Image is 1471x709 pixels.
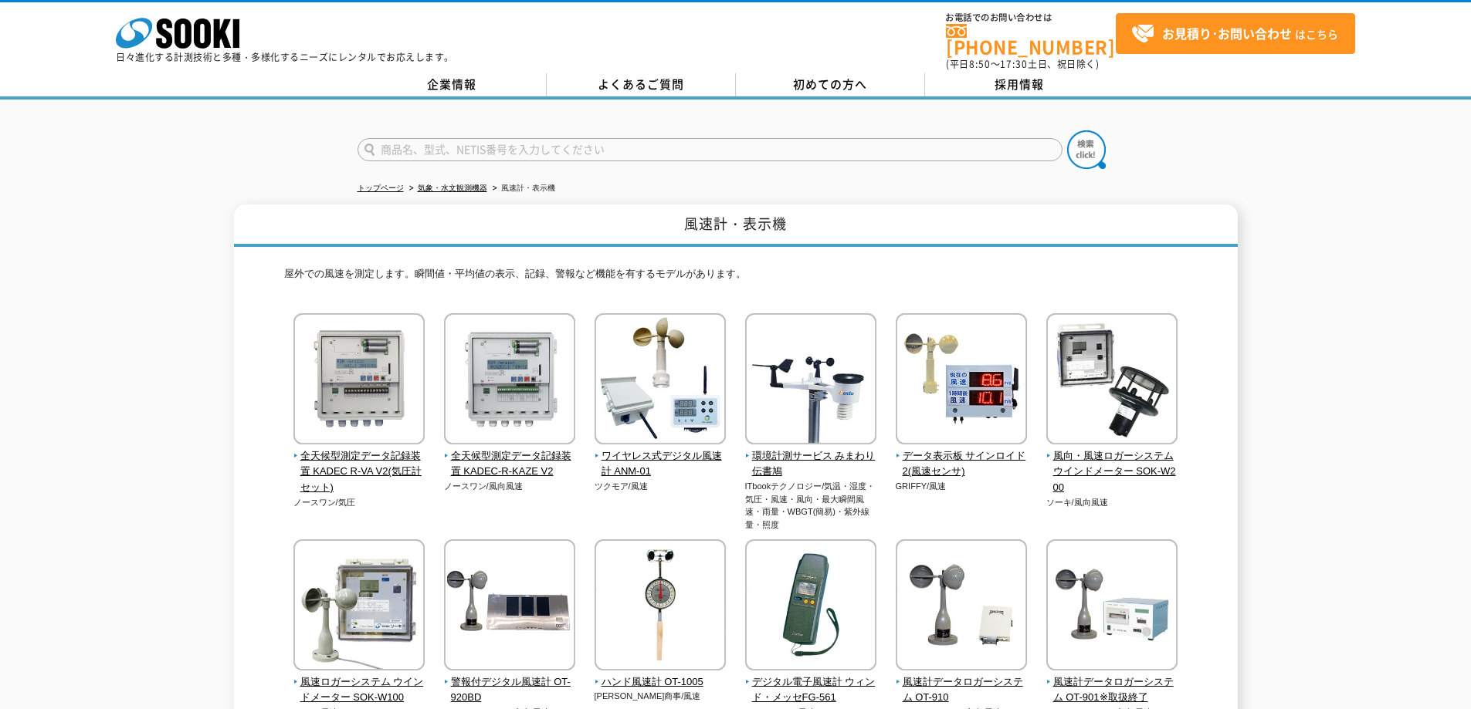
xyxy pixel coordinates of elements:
a: 初めての方へ [736,73,925,96]
a: 環境計測サービス みまわり伝書鳩 [745,434,877,480]
a: デジタル電子風速計 ウィンド・メッセFG-561 [745,660,877,706]
img: 全天候型測定データ記録装置 KADEC-R-KAZE V2 [444,313,575,448]
span: デジタル電子風速計 ウィンド・メッセFG-561 [745,674,877,707]
a: 全天候型測定データ記録装置 KADEC-R-KAZE V2 [444,434,576,480]
a: ハンド風速計 OT-1005 [595,660,727,690]
img: デジタル電子風速計 ウィンド・メッセFG-561 [745,539,876,674]
img: 風速計データロガーシステム OT-901※取扱終了 [1046,539,1178,674]
span: 風速ロガーシステム ウインドメーター SOK-W100 [293,674,425,707]
span: 警報付デジタル風速計 OT-920BD [444,674,576,707]
a: よくあるご質問 [547,73,736,96]
a: 採用情報 [925,73,1114,96]
span: 全天候型測定データ記録装置 KADEC-R-KAZE V2 [444,448,576,481]
p: ITbookテクノロジー/気温・湿度・気圧・風速・風向・最大瞬間風速・雨量・WBGT(簡易)・紫外線量・照度 [745,480,877,531]
input: 商品名、型式、NETIS番号を入力してください [358,138,1063,161]
p: GRIFFY/風速 [896,480,1028,493]
span: 全天候型測定データ記録装置 KADEC R-VA V2(気圧計セット) [293,448,425,496]
p: ノースワン/気圧 [293,496,425,509]
img: データ表示板 サインロイド2(風速センサ) [896,313,1027,448]
img: btn_search.png [1067,130,1106,169]
span: はこちら [1131,22,1338,46]
img: ハンド風速計 OT-1005 [595,539,726,674]
span: 8:50 [969,57,991,71]
img: 全天候型測定データ記録装置 KADEC R-VA V2(気圧計セット) [293,313,425,448]
a: 風速ロガーシステム ウインドメーター SOK-W100 [293,660,425,706]
span: 17:30 [1000,57,1028,71]
a: 気象・水文観測機器 [418,184,487,192]
p: 屋外での風速を測定します。瞬間値・平均値の表示、記録、警報など機能を有するモデルがあります。 [284,266,1188,290]
a: 風向・風速ロガーシステム ウインドメーター SOK-W200 [1046,434,1178,496]
span: お電話でのお問い合わせは [946,13,1116,22]
p: ノースワン/風向風速 [444,480,576,493]
span: 風向・風速ロガーシステム ウインドメーター SOK-W200 [1046,448,1178,496]
p: ツクモア/風速 [595,480,727,493]
span: ハンド風速計 OT-1005 [595,674,727,690]
span: 初めての方へ [793,76,867,93]
span: 環境計測サービス みまわり伝書鳩 [745,448,877,481]
img: ワイヤレス式デジタル風速計 ANM-01 [595,313,726,448]
a: 全天候型測定データ記録装置 KADEC R-VA V2(気圧計セット) [293,434,425,496]
img: 環境計測サービス みまわり伝書鳩 [745,313,876,448]
span: (平日 ～ 土日、祝日除く) [946,57,1099,71]
a: [PHONE_NUMBER] [946,24,1116,56]
img: 風向・風速ロガーシステム ウインドメーター SOK-W200 [1046,313,1178,448]
h1: 風速計・表示機 [234,204,1238,247]
a: 風速計データロガーシステム OT-901※取扱終了 [1046,660,1178,706]
p: 日々進化する計測技術と多種・多様化するニーズにレンタルでお応えします。 [116,52,454,62]
strong: お見積り･お問い合わせ [1162,24,1292,42]
span: ワイヤレス式デジタル風速計 ANM-01 [595,448,727,481]
img: 警報付デジタル風速計 OT-920BD [444,539,575,674]
a: データ表示板 サインロイド2(風速センサ) [896,434,1028,480]
a: トップページ [358,184,404,192]
span: データ表示板 サインロイド2(風速センサ) [896,448,1028,481]
img: 風速ロガーシステム ウインドメーター SOK-W100 [293,539,425,674]
a: お見積り･お問い合わせはこちら [1116,13,1355,54]
span: 風速計データロガーシステム OT-910 [896,674,1028,707]
a: 警報付デジタル風速計 OT-920BD [444,660,576,706]
img: 風速計データロガーシステム OT-910 [896,539,1027,674]
a: 風速計データロガーシステム OT-910 [896,660,1028,706]
span: 風速計データロガーシステム OT-901※取扱終了 [1046,674,1178,707]
p: ソーキ/風向風速 [1046,496,1178,509]
p: [PERSON_NAME]商事/風速 [595,690,727,703]
a: ワイヤレス式デジタル風速計 ANM-01 [595,434,727,480]
li: 風速計・表示機 [490,181,555,197]
a: 企業情報 [358,73,547,96]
